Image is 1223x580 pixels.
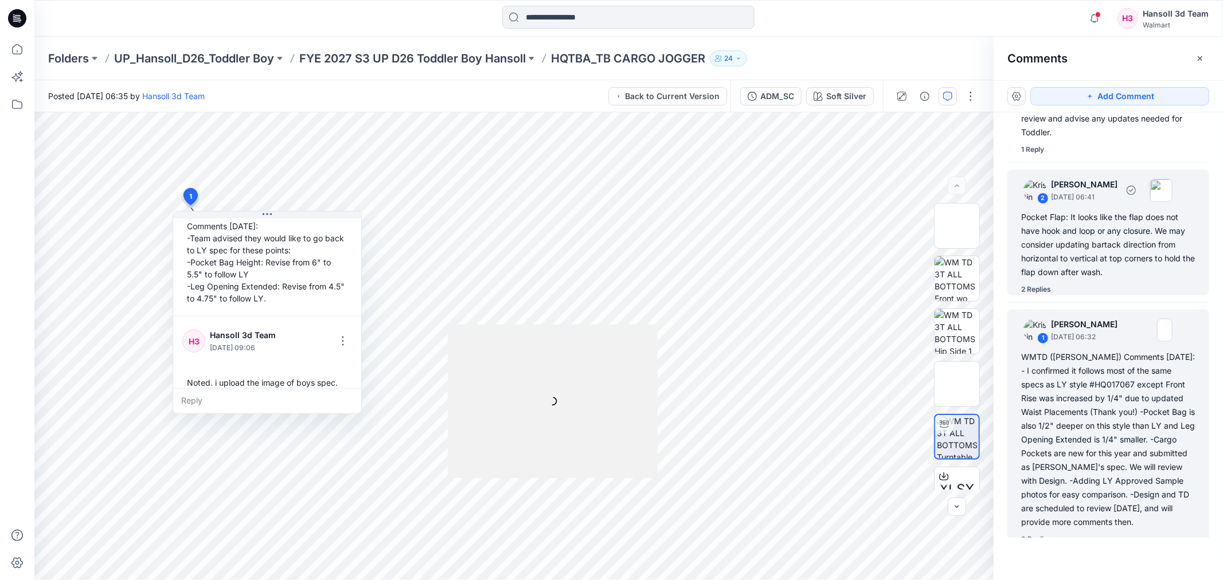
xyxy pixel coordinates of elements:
[1051,331,1125,343] p: [DATE] 06:32
[1051,191,1117,203] p: [DATE] 06:41
[608,87,727,105] button: Back to Current Version
[1021,284,1051,295] div: 2 Replies
[1143,21,1209,29] div: Walmart
[935,256,979,301] img: WM TD 3T ALL BOTTOMS Front wo Avatar
[1023,179,1046,202] img: Kristin Veit
[1143,7,1209,21] div: Hansoll 3d Team
[210,342,286,354] p: [DATE] 09:06
[760,90,794,103] div: ADM_SC
[1117,8,1138,29] div: H3
[48,90,205,102] span: Posted [DATE] 06:35 by
[182,330,205,352] div: H3
[1051,318,1125,331] p: [PERSON_NAME]
[173,388,361,413] div: Reply
[935,309,979,354] img: WM TD 3T ALL BOTTOMS Hip Side 1 wo Avatar
[182,372,352,405] div: Noted. i upload the image of boys spec. I will wait for your final spec for cargo pkt.
[48,50,89,66] a: Folders
[940,479,975,500] span: XLSX
[826,90,866,103] div: Soft Silver
[1021,534,1052,545] div: 3 Replies
[1030,87,1209,105] button: Add Comment
[551,50,705,66] p: HQTBA_TB CARGO JOGGER
[189,191,192,202] span: 1
[740,87,802,105] button: ADM_SC
[1007,52,1068,65] h2: Comments
[1037,193,1049,204] div: 2
[724,52,733,65] p: 24
[806,87,874,105] button: Soft Silver
[1021,144,1044,155] div: 1 Reply
[1051,178,1117,191] p: [PERSON_NAME]
[937,415,979,458] img: WM TD 3T ALL BOTTOMS Turntable with Avatar
[1037,332,1049,344] div: 1
[916,87,934,105] button: Details
[1021,210,1195,279] div: Pocket Flap: It looks like the flap does not have hook and loop or any closure. We may consider u...
[114,50,274,66] a: UP_Hansoll_D26_Toddler Boy
[710,50,747,66] button: 24
[142,91,205,101] a: Hansoll 3d Team
[1023,319,1046,342] img: Kristin Veit
[210,328,286,342] p: Hansoll 3d Team
[182,191,352,309] div: Walmart TD ([PERSON_NAME]) & Design ([PERSON_NAME] & [PERSON_NAME]) Comments [DATE]: -Team advise...
[299,50,526,66] a: FYE 2027 S3 UP D26 Toddler Boy Hansoll
[1021,350,1195,529] div: WMTD ([PERSON_NAME]) Comments [DATE]: - I confirmed it follows most of the same specs as LY style...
